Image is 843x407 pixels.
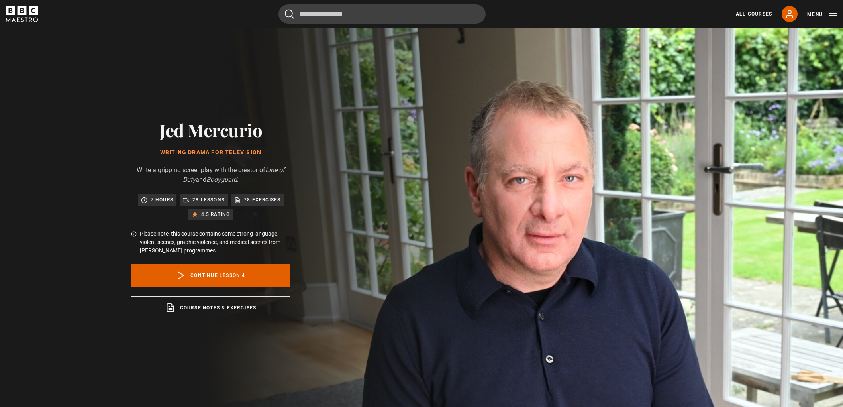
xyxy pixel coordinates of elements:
[131,120,290,140] h2: Jed Mercurio
[6,6,38,22] svg: BBC Maestro
[244,196,280,204] p: 78 exercises
[285,9,294,19] button: Submit the search query
[131,165,290,185] p: Write a gripping screenplay with the creator of and .
[192,196,225,204] p: 28 lessons
[206,176,237,183] i: Bodyguard
[131,296,290,319] a: Course notes & exercises
[807,10,837,18] button: Toggle navigation
[201,210,230,218] p: 4.5 rating
[151,196,173,204] p: 7 hours
[131,149,290,156] h1: Writing Drama for Television
[736,10,772,18] a: All Courses
[131,264,290,287] a: Continue lesson 4
[278,4,486,24] input: Search
[140,230,290,255] p: Please note, this course contains some strong language, violent scenes, graphic violence, and med...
